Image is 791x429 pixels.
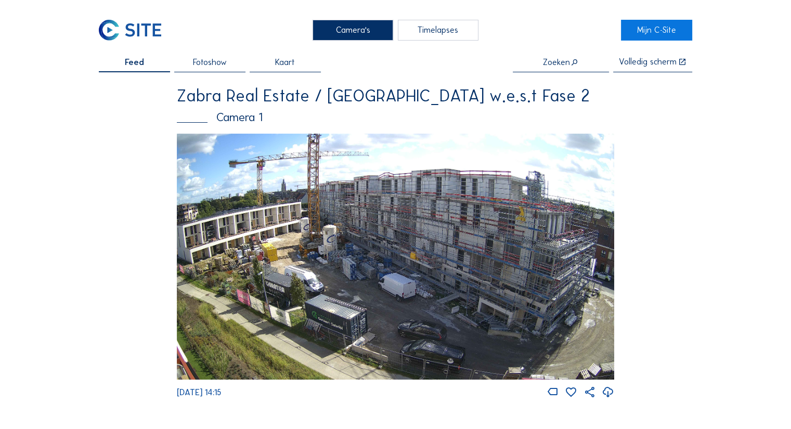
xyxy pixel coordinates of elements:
span: Fotoshow [193,58,227,67]
img: C-SITE Logo [99,20,161,41]
div: Camera's [313,20,393,41]
div: Timelapses [398,20,478,41]
span: [DATE] 14:15 [177,387,221,397]
a: C-SITE Logo [99,20,170,41]
div: Camera 1 [177,112,614,124]
span: Feed [125,58,144,67]
img: Image [177,134,614,380]
div: Zabra Real Estate / [GEOGRAPHIC_DATA] w.e.s.t Fase 2 [177,87,614,104]
div: Volledig scherm [619,58,677,67]
a: Mijn C-Site [621,20,692,41]
span: Kaart [275,58,295,67]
